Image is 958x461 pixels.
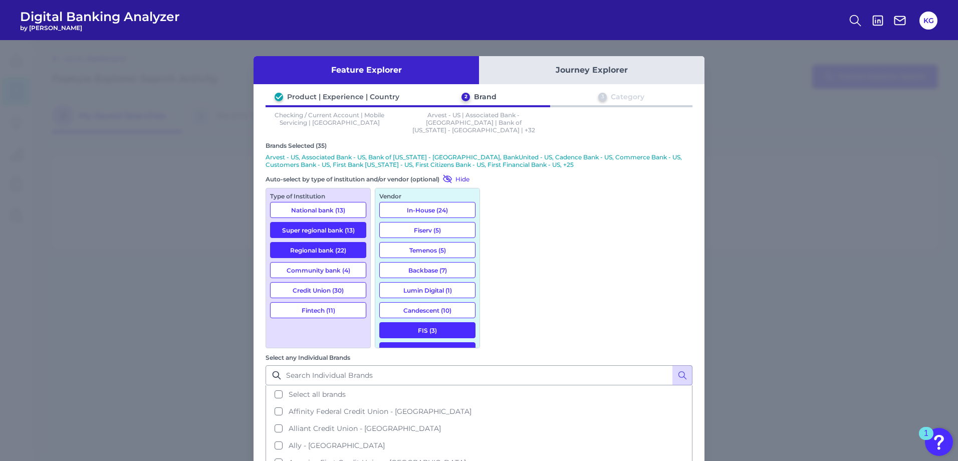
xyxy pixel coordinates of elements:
p: Arvest - US | Associated Bank - [GEOGRAPHIC_DATA] | Bank of [US_STATE] - [GEOGRAPHIC_DATA] | +32 [410,111,538,134]
button: Credit Union (30) [270,282,366,298]
div: 1 [924,433,928,446]
button: Regional bank (22) [270,242,366,258]
button: Affinity Federal Credit Union - [GEOGRAPHIC_DATA] [267,403,691,420]
button: Hide [439,174,469,184]
div: Brand [474,92,497,101]
button: National bank (13) [270,202,366,218]
button: Alliant Credit Union - [GEOGRAPHIC_DATA] [267,420,691,437]
div: Type of Institution [270,192,366,200]
span: Ally - [GEOGRAPHIC_DATA] [289,441,385,450]
button: Select all brands [267,386,691,403]
label: Select any Individual Brands [266,354,350,361]
div: 2 [461,93,470,101]
button: FIS (3) [379,322,475,338]
p: Checking / Current Account | Mobile Servicing | [GEOGRAPHIC_DATA] [266,111,394,134]
div: Brands Selected (35) [266,142,692,149]
button: Q2eBanking (7) [379,342,475,358]
button: Feature Explorer [254,56,479,84]
button: Fintech (11) [270,302,366,318]
button: Candescent (10) [379,302,475,318]
button: Journey Explorer [479,56,704,84]
div: Category [611,92,644,101]
button: Lumin Digital (1) [379,282,475,298]
button: Ally - [GEOGRAPHIC_DATA] [267,437,691,454]
span: Digital Banking Analyzer [20,9,180,24]
span: Affinity Federal Credit Union - [GEOGRAPHIC_DATA] [289,407,471,416]
span: Select all brands [289,390,346,399]
span: by [PERSON_NAME] [20,24,180,32]
button: Open Resource Center, 1 new notification [925,428,953,456]
p: Arvest - US, Associated Bank - US, Bank of [US_STATE] - [GEOGRAPHIC_DATA], BankUnited - US, Caden... [266,153,692,168]
span: Alliant Credit Union - [GEOGRAPHIC_DATA] [289,424,441,433]
input: Search Individual Brands [266,365,692,385]
button: In-House (24) [379,202,475,218]
button: Temenos (5) [379,242,475,258]
button: Community bank (4) [270,262,366,278]
button: Fiserv (5) [379,222,475,238]
button: Backbase (7) [379,262,475,278]
div: Vendor [379,192,475,200]
button: KG [919,12,937,30]
div: 3 [598,93,607,101]
button: Super regional bank (13) [270,222,366,238]
div: Auto-select by type of institution and/or vendor (optional) [266,174,480,184]
div: Product | Experience | Country [287,92,399,101]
